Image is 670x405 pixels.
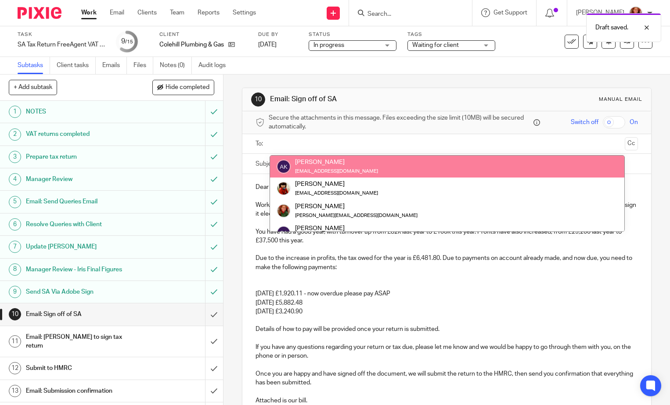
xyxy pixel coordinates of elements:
label: Status [309,31,396,38]
p: You have had a good year, with turnover up from £82k last year to £100k this year. Profits have a... [256,227,638,245]
p: Work has been completed on your Self assessment tax return and a copy will be sent to you via ema... [256,201,638,219]
label: Task [18,31,105,38]
small: [EMAIL_ADDRESS][DOMAIN_NAME] [295,169,378,174]
div: 1 [9,106,21,118]
small: [PERSON_NAME][EMAIL_ADDRESS][DOMAIN_NAME] [295,213,418,218]
img: sallycropped.JPG [629,6,643,20]
p: Dear [PERSON_NAME], [256,183,638,192]
div: SA Tax Return FreeAgent VAT Reg etc [18,40,105,49]
label: Due by [258,31,298,38]
h1: Email: [PERSON_NAME] to sign tax return [26,330,140,353]
a: Email [110,8,124,17]
div: 5 [9,196,21,208]
label: To: [256,139,265,148]
p: If you have any questions regarding your return or tax due, please let me know and we would be ha... [256,343,638,361]
div: Manual email [599,96,642,103]
div: 10 [9,308,21,320]
div: 11 [9,335,21,348]
h1: Email: Send Queries Email [26,195,140,208]
div: 10 [251,92,265,107]
p: Details of how to pay will be provided once your return is submitted. [256,325,638,334]
a: Emails [102,57,127,74]
h1: Manager Review [26,173,140,186]
a: Reports [198,8,220,17]
a: Audit logs [198,57,232,74]
div: 7 [9,241,21,253]
p: Attached is our bill. [256,396,638,405]
div: 8 [9,263,21,276]
span: Secure the attachments in this message. Files exceeding the size limit (10MB) will be secured aut... [269,114,531,131]
a: Subtasks [18,57,50,74]
button: Cc [625,137,638,150]
label: Client [159,31,247,38]
h1: Update [PERSON_NAME] [26,240,140,253]
div: 9 [121,36,133,46]
span: In progress [313,42,344,48]
span: Switch off [571,118,598,127]
span: [DATE] [258,42,277,48]
p: Once you are happy and have signed off the document, we will submit the return to the HMRC, then ... [256,369,638,387]
div: [PERSON_NAME] [295,202,418,210]
h1: Send SA Via Adobe Sign [26,285,140,298]
div: 3 [9,151,21,163]
a: Settings [233,8,256,17]
p: [DATE] £3,240.90 [256,307,638,316]
div: [PERSON_NAME] [295,180,378,188]
div: [PERSON_NAME] [295,158,378,167]
a: Work [81,8,97,17]
img: Phil%20Baby%20pictures%20(3).JPG [277,181,291,195]
p: Draft saved. [595,23,628,32]
div: 2 [9,128,21,141]
a: Client tasks [57,57,96,74]
div: 13 [9,385,21,397]
button: + Add subtask [9,80,57,95]
img: svg%3E [277,226,291,240]
div: [PERSON_NAME] [295,224,418,233]
div: 9 [9,286,21,298]
h1: Prepare tax return [26,150,140,163]
h1: Resolve Queries with Client [26,218,140,231]
h1: Manager Review - Iris Final Figures [26,263,140,276]
img: sallycropped.JPG [277,204,291,218]
p: Due to the increase in profits, the tax owed for the year is £6,481.80. Due to payments on accoun... [256,254,638,272]
h1: Submit to HMRC [26,362,140,375]
button: Hide completed [152,80,214,95]
div: 6 [9,218,21,231]
h1: Email: Submission confirmation [26,384,140,398]
h1: Email: Sign off of SA [26,308,140,321]
a: Files [133,57,153,74]
p: [DATE] £1,920.11 - now overdue please pay ASAP [256,289,638,298]
small: [EMAIL_ADDRESS][DOMAIN_NAME] [295,191,378,195]
div: 4 [9,173,21,185]
p: [DATE] £5,882.48 [256,298,638,307]
img: Pixie [18,7,61,19]
h1: NOTES [26,105,140,118]
p: Colehill Plumbing & Gas [159,40,224,49]
h1: VAT returns completed [26,128,140,141]
a: Clients [137,8,157,17]
a: Notes (0) [160,57,192,74]
span: On [630,118,638,127]
h1: Email: Sign off of SA [270,95,465,104]
a: Team [170,8,184,17]
img: svg%3E [277,160,291,174]
small: /15 [125,39,133,44]
div: 12 [9,362,21,374]
span: Waiting for client [412,42,459,48]
span: Hide completed [166,84,209,91]
label: Subject: [256,160,278,168]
